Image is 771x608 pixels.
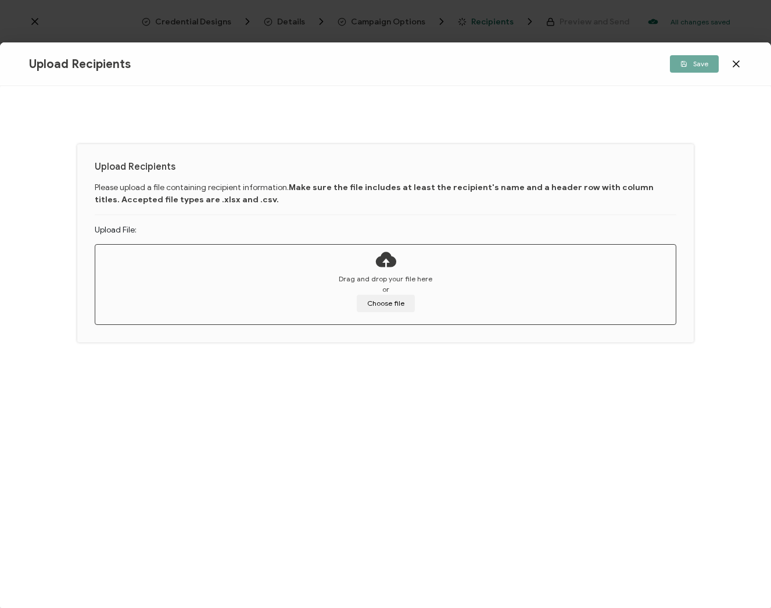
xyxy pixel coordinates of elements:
h1: Upload Recipients [95,162,677,173]
div: Upload File: [95,224,677,238]
button: Save [670,55,719,73]
b: Make sure the file includes at least the recipient's name and a header row with column titles. Ac... [95,183,654,205]
span: Save [680,60,708,67]
iframe: Chat Widget [713,552,771,608]
p: Please upload a file containing recipient information. [95,181,677,206]
span: Drag and drop your file here [339,274,432,284]
span: or [382,284,389,295]
button: Choose file [357,295,415,312]
span: Upload Recipients [29,57,131,71]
